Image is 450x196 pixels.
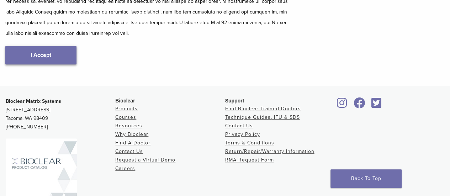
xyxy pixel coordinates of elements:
[225,157,274,163] a: RMA Request Form
[225,140,274,146] a: Terms & Conditions
[6,98,61,104] strong: Bioclear Matrix Systems
[225,148,314,154] a: Return/Repair/Warranty Information
[351,102,367,109] a: Bioclear
[225,106,301,112] a: Find Bioclear Trained Doctors
[115,140,150,146] a: Find A Doctor
[225,98,244,104] span: Support
[115,114,136,120] a: Courses
[115,98,135,104] span: Bioclear
[369,102,384,109] a: Bioclear
[225,123,253,129] a: Contact Us
[335,102,350,109] a: Bioclear
[5,46,76,64] a: I Accept
[115,123,142,129] a: Resources
[225,114,300,120] a: Technique Guides, IFU & SDS
[115,157,175,163] a: Request a Virtual Demo
[115,165,135,171] a: Careers
[115,148,143,154] a: Contact Us
[115,106,138,112] a: Products
[6,97,115,131] p: [STREET_ADDRESS] Tacoma, WA 98409 [PHONE_NUMBER]
[115,131,148,137] a: Why Bioclear
[330,169,402,188] a: Back To Top
[225,131,260,137] a: Privacy Policy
